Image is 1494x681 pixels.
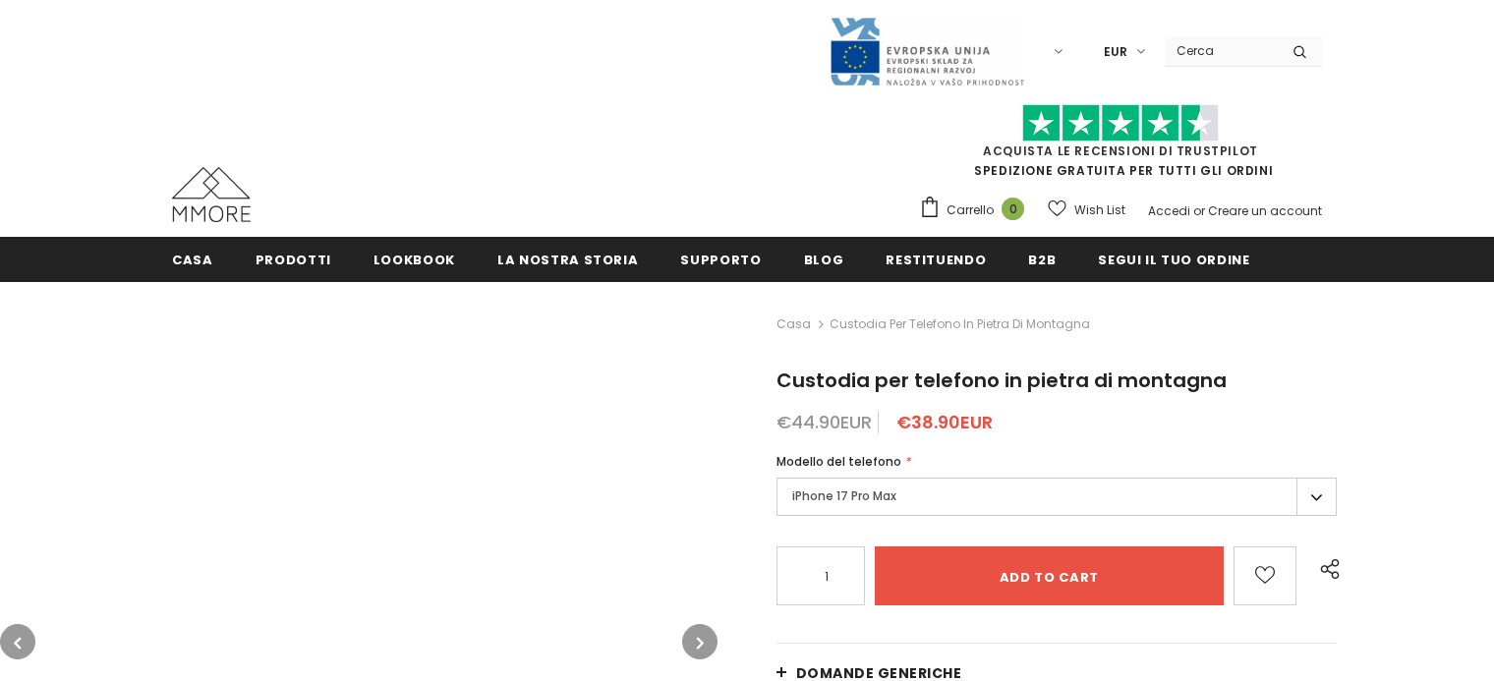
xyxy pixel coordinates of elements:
[1028,251,1056,269] span: B2B
[1165,36,1278,65] input: Search Site
[896,410,993,434] span: €38.90EUR
[919,113,1322,179] span: SPEDIZIONE GRATUITA PER TUTTI GLI ORDINI
[830,312,1090,336] span: Custodia per telefono in pietra di montagna
[829,42,1025,59] a: Javni Razpis
[776,312,811,336] a: Casa
[172,167,251,222] img: Casi MMORE
[1148,202,1190,219] a: Accedi
[804,251,844,269] span: Blog
[373,251,455,269] span: Lookbook
[886,251,986,269] span: Restituendo
[1193,202,1205,219] span: or
[497,237,638,281] a: La nostra storia
[1208,202,1322,219] a: Creare un account
[804,237,844,281] a: Blog
[1098,237,1249,281] a: Segui il tuo ordine
[875,546,1225,605] input: Add to cart
[776,367,1227,394] span: Custodia per telefono in pietra di montagna
[983,142,1258,159] a: Acquista le recensioni di TrustPilot
[886,237,986,281] a: Restituendo
[1098,251,1249,269] span: Segui il tuo ordine
[776,478,1337,516] label: iPhone 17 Pro Max
[1002,198,1024,220] span: 0
[776,453,901,470] span: Modello del telefono
[172,251,213,269] span: Casa
[829,16,1025,87] img: Javni Razpis
[1048,193,1125,227] a: Wish List
[947,200,994,220] span: Carrello
[680,237,761,281] a: supporto
[776,410,872,434] span: €44.90EUR
[172,237,213,281] a: Casa
[1104,42,1127,62] span: EUR
[373,237,455,281] a: Lookbook
[256,251,331,269] span: Prodotti
[919,196,1034,225] a: Carrello 0
[1074,200,1125,220] span: Wish List
[497,251,638,269] span: La nostra storia
[256,237,331,281] a: Prodotti
[1028,237,1056,281] a: B2B
[1022,104,1219,142] img: Fidati di Pilot Stars
[680,251,761,269] span: supporto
